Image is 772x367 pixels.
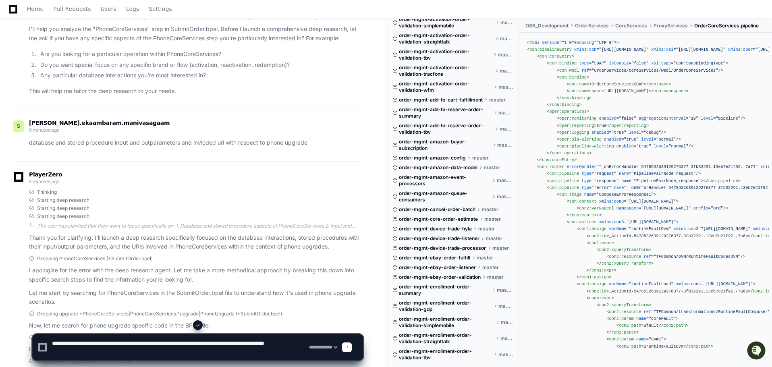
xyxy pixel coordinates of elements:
[8,100,21,113] img: Sivanandan EM
[579,226,606,231] span: con1:assign
[29,178,59,185] span: 5 minutes ago
[557,68,723,73] span: < = />
[547,178,703,183] span: < = = >
[599,303,649,307] span: con2:xqueryTransform
[591,68,718,73] span: "OrderServices/CoreServices/wsdl/OrderCoreServices"
[651,61,671,66] span: xsi:type
[569,220,597,224] span: con:actions
[704,178,741,183] span: </ >
[728,47,753,52] span: xmlns:oper
[399,255,470,261] span: order-mgmt-ebay-order-fulfill
[594,171,616,176] span: "request"
[8,32,147,45] div: Welcome
[597,192,654,197] span: "ComposeErrorResponse1"
[629,130,641,135] span: level
[676,47,726,52] span: "[URL][DOMAIN_NAME]"
[25,108,65,114] span: [PERSON_NAME]
[537,158,577,162] span: </ >
[500,35,513,42] span: master
[71,108,88,114] span: [DATE]
[399,97,483,103] span: order-mgmt-add-to-cart-fulfillment
[624,137,639,142] span: "true"
[547,102,581,107] span: </ >
[567,164,597,169] span: errorHandler
[574,47,596,52] span: xmlns:con
[549,61,577,66] span: con:binding
[602,261,651,266] span: con2:xqueryTransform
[492,245,509,251] span: master
[547,151,591,156] span: </ >
[559,144,614,149] span: oper:pipeline-alerting
[487,274,504,280] span: master
[8,60,23,75] img: 1756235613930-3d25f9e4-fa56-45dd-b3ad-e072dfbd1548
[644,130,661,135] span: "debug"
[651,47,673,52] span: xmlns:xsi
[621,178,631,183] span: name
[579,282,606,286] span: con4:assign
[591,268,614,273] span: con1:expr
[694,23,759,29] span: OrderCoreServices.pipeline
[587,296,614,301] span: < >
[399,206,475,213] span: order-mgmt-cancel-order-batch
[644,254,651,259] span: ref
[567,220,679,224] span: < = >
[615,23,647,29] span: CoreServices
[582,68,589,73] span: ref
[8,88,54,94] div: Past conversations
[29,233,363,252] p: Thank you for clarifying. I'll launch a deep research specifically focused on the database intera...
[500,68,513,74] span: master
[498,110,513,116] span: master
[631,171,696,176] span: "PipelinePairNode_request"
[399,81,492,93] span: order-mgmt-activation-order-validation-wfm
[599,199,624,204] span: xmlns:con3
[567,213,602,218] span: </ >
[557,95,591,100] span: </ >
[557,192,656,197] span: < = >
[559,137,602,142] span: oper:sla-alerting
[399,316,494,329] span: order-mgmt-enrollment-order-validation-simplemobile
[125,86,147,96] button: See all
[654,144,666,149] span: level
[37,213,89,220] span: Starting deep research
[589,296,611,301] span: con4:expr
[37,189,57,195] span: Thinking
[29,172,62,177] span: PlayerZero
[599,164,758,169] span: "_onErrorHandler-5478532639129276377-3fb32291.13eb7e21f92.-7a74"
[559,68,579,73] span: con:wsdl
[559,123,594,128] span: oper:reporting
[589,289,606,294] span: con2:id
[399,216,478,222] span: order-mgmt-core-order-estimate
[591,130,609,135] span: enabled
[38,71,363,80] li: Any particular database interactions you're most interested in?
[654,89,686,93] span: con:namespace
[53,6,91,11] span: Pull Requests
[399,139,491,151] span: order-mgmt-amazon-buyer-subscription
[29,138,363,147] p: database and stored procedure input and outparameters and invloded uri with respect to phone upgrade
[594,185,611,190] span: "error"
[497,177,513,184] span: master
[27,6,44,11] span: Home
[599,220,624,224] span: xmlns:con3
[572,213,599,218] span: con:context
[562,95,589,100] span: con:binding
[549,178,579,183] span: con:pipeline
[649,89,689,93] span: </ >
[8,8,24,24] img: PlayerZero
[584,192,594,197] span: name
[654,254,741,259] span: "TFCommon/DVM/RuntimeFaultCodesDVM"
[549,185,579,190] span: con:pipeline
[137,62,147,72] button: Start new chat
[67,108,70,114] span: •
[609,226,626,231] span: varName
[591,61,606,66] span: "SOAP"
[547,61,728,66] span: < = = = >
[587,289,609,294] span: < >
[399,16,494,29] span: order-mgmt-activation-order-validation-simplemobile
[644,309,651,314] span: ref
[606,254,745,259] span: < = />
[542,158,574,162] span: con:coreEntry
[609,316,634,321] span: con2:param
[529,47,572,52] span: con:pipelineEntry
[606,316,679,321] span: < = >
[641,206,691,211] span: "[URL][DOMAIN_NAME]"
